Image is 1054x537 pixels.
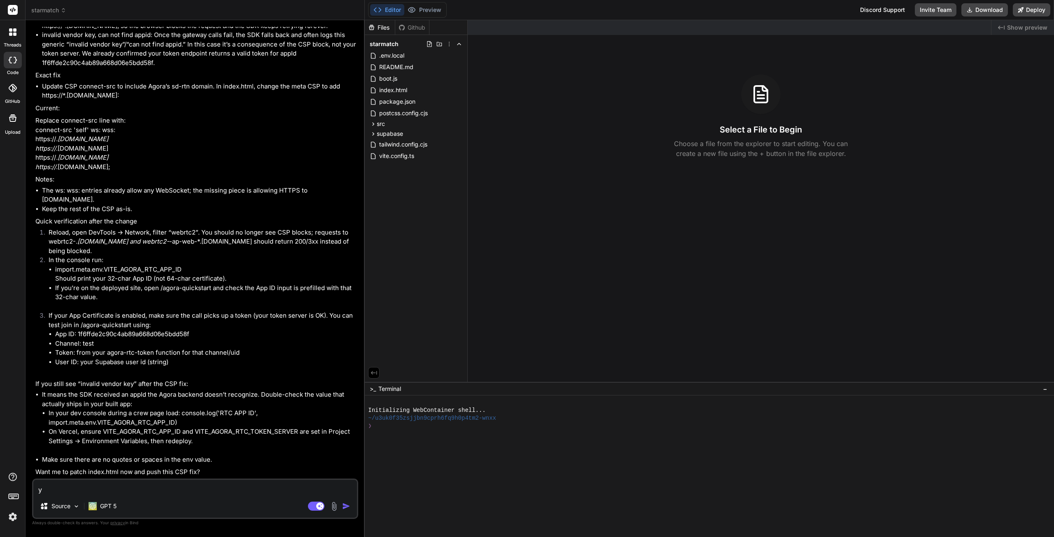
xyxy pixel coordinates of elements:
li: App ID: 1f6ffde2c90c4ab89a668d06e5bdd58f [55,330,357,339]
button: − [1041,382,1049,395]
label: GitHub [5,98,20,105]
li: invalid vendor key, can not find appid: Once the gateway calls fail, the SDK falls back and often... [42,30,357,67]
h3: Select a File to Begin [720,124,802,135]
textarea: y [33,480,357,495]
span: ~/u3uk0f35zsjjbn9cprh6fq9h0p4tm2-wnxx [368,414,496,422]
p: Notes: [35,175,357,184]
img: settings [6,510,20,524]
img: icon [342,502,350,510]
p: GPT 5 [100,502,117,510]
span: vite.config.ts [378,151,415,161]
img: attachment [329,502,339,511]
p: If you still see “invalid vendor key” after the CSP fix: [35,379,357,389]
li: In the console run: [42,256,357,311]
p: Exact fix [35,71,357,80]
span: Show preview [1007,23,1047,32]
li: It means the SDK received an appId the Agora backend doesn’t recognize. Double-check the value th... [42,390,357,455]
div: Discord Support [855,3,910,16]
em: .[DOMAIN_NAME] and webrtc2- [76,237,169,245]
label: threads [4,42,21,49]
span: Terminal [378,385,401,393]
li: Update CSP connect-src to include Agora’s sd-rtn domain. In index.html, change the meta CSP to ad... [42,82,357,100]
li: If your App Certificate is enabled, make sure the call picks up a token (your token server is OK)... [42,311,357,376]
p: Quick verification after the change [35,217,357,226]
span: supabase [377,130,403,138]
p: Want me to patch index.html now and push this CSP fix? [35,467,357,477]
span: starmatch [31,6,66,14]
button: Invite Team [915,3,956,16]
div: Files [365,23,395,32]
span: privacy [110,520,125,525]
span: Initializing WebContainer shell... [368,407,485,414]
p: Always double-check its answers. Your in Bind [32,519,358,527]
div: Github [395,23,429,32]
em: .[DOMAIN_NAME] https:// [35,153,108,171]
span: src [377,120,385,128]
span: starmatch [370,40,399,48]
span: >_ [370,385,376,393]
img: GPT 5 [89,502,97,510]
span: package.json [378,97,416,107]
li: If you’re on the deployed site, open /agora-quickstart and check the App ID input is prefilled wi... [55,284,357,302]
button: Deploy [1013,3,1050,16]
li: On Vercel, ensure VITE_AGORA_RTC_APP_ID and VITE_AGORA_RTC_TOKEN_SERVER are set in Project Settin... [49,427,357,446]
span: ❯ [368,422,372,430]
span: postcss.config.cjs [378,108,429,118]
span: tailwind.config.cjs [378,139,428,149]
span: boot.js [378,74,398,84]
li: Keep the rest of the CSP as-is. [42,205,357,214]
button: Preview [404,4,445,16]
span: − [1043,385,1047,393]
li: Channel: test [55,339,357,349]
li: User ID: your Supabase user id (string) [55,358,357,367]
span: .env.local [378,51,405,60]
p: Current: [35,104,357,113]
p: Replace connect-src line with: connect-src 'self' ws: wss: https:// .[DOMAIN_NAME] https:// .[DOM... [35,116,357,172]
em: .[DOMAIN_NAME] https:// [35,135,108,152]
p: Choose a file from the explorer to start editing. You can create a new file using the + button in... [669,139,853,158]
button: Editor [370,4,404,16]
li: The ws: wss: entries already allow any WebSocket; the missing piece is allowing HTTPS to [DOMAIN_... [42,186,357,205]
span: index.html [378,85,408,95]
li: Make sure there are no quotes or spaces in the env value. [42,455,357,465]
button: Download [961,3,1008,16]
label: code [7,69,19,76]
li: Token: from your agora-rtc-token function for that channel/uid [55,348,357,358]
label: Upload [5,129,21,136]
span: README.md [378,62,414,72]
img: Pick Models [73,503,80,510]
p: Source [51,502,70,510]
li: import.meta.env.VITE_AGORA_RTC_APP_ID Should print your 32-char App ID (not 64-char certificate). [55,265,357,284]
li: In your dev console during a crew page load: console.log('RTC APP ID', import.meta.env.VITE_AGORA... [49,409,357,427]
li: Reload, open DevTools → Network, filter “webrtc2”. You should no longer see CSP blocks; requests ... [42,228,357,256]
